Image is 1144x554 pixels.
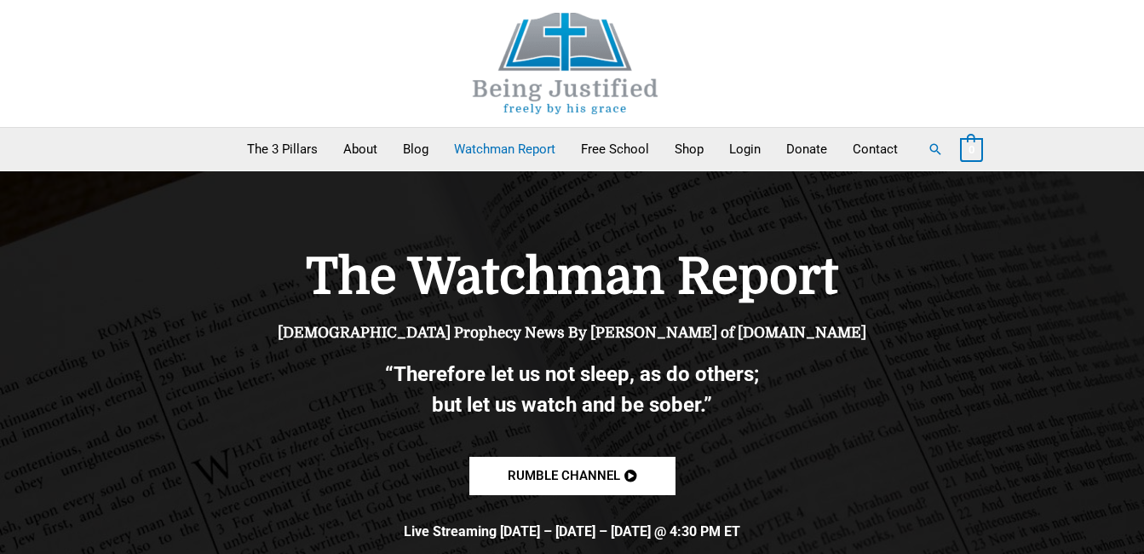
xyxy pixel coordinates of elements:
[331,128,390,170] a: About
[432,393,712,417] b: but let us watch and be sober.”
[404,523,740,540] b: Live Streaming [DATE] – [DATE] – [DATE] @ 4:30 PM ET
[662,128,716,170] a: Shop
[840,128,911,170] a: Contact
[716,128,773,170] a: Login
[928,141,943,157] a: Search button
[390,128,441,170] a: Blog
[234,128,331,170] a: The 3 Pillars
[568,128,662,170] a: Free School
[215,248,930,308] h1: The Watchman Report
[234,128,911,170] nav: Primary Site Navigation
[441,128,568,170] a: Watchman Report
[385,362,759,386] b: “Therefore let us not sleep, as do others;
[960,141,983,157] a: View Shopping Cart, empty
[508,470,620,482] span: Rumble channel
[773,128,840,170] a: Donate
[469,457,675,495] a: Rumble channel
[438,13,693,114] img: Being Justified
[969,143,974,156] span: 0
[215,325,930,342] h4: [DEMOGRAPHIC_DATA] Prophecy News By [PERSON_NAME] of [DOMAIN_NAME]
